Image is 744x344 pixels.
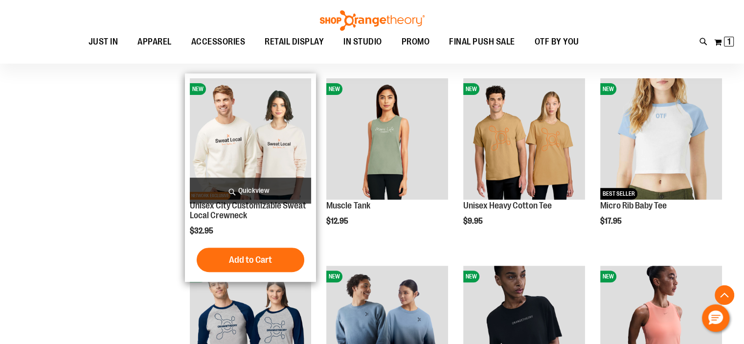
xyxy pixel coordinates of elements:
a: Unisex City Customizable Sweat Local Crewneck [190,201,306,220]
button: Back To Top [715,285,734,305]
span: $17.95 [600,217,623,226]
a: PROMO [392,31,440,53]
div: product [185,73,316,282]
a: Muscle Tank [326,201,370,210]
span: ACCESSORIES [191,31,246,53]
span: NEW [600,83,616,95]
span: NEW [463,83,479,95]
span: NEW [463,271,479,282]
a: Unisex Heavy Cotton TeeNEW [463,78,585,202]
img: Micro Rib Baby Tee [600,78,722,200]
a: Image of Unisex City Customizable NuBlend CrewneckNEWNETWORK EXCLUSIVE [190,78,312,202]
span: OTF BY YOU [535,31,579,53]
a: Muscle TankNEW [326,78,448,202]
span: Add to Cart [229,254,272,265]
a: FINAL PUSH SALE [439,31,525,53]
span: PROMO [402,31,430,53]
span: $32.95 [190,227,215,235]
span: RETAIL DISPLAY [265,31,324,53]
span: IN STUDIO [343,31,382,53]
span: JUST IN [89,31,118,53]
a: RETAIL DISPLAY [255,31,334,53]
button: Hello, have a question? Let’s chat. [702,304,729,332]
button: Add to Cart [197,248,304,272]
a: IN STUDIO [334,31,392,53]
img: Image of Unisex City Customizable NuBlend Crewneck [190,78,312,200]
img: Shop Orangetheory [318,10,426,31]
span: NEW [190,83,206,95]
span: $12.95 [326,217,350,226]
a: APPAREL [128,31,181,53]
a: Micro Rib Baby Tee [600,201,667,210]
a: ACCESSORIES [181,31,255,53]
img: Unisex Heavy Cotton Tee [463,78,585,200]
div: product [458,73,590,251]
a: Micro Rib Baby TeeNEWBEST SELLER [600,78,722,202]
a: Quickview [190,178,312,204]
span: NEW [326,271,342,282]
img: Muscle Tank [326,78,448,200]
div: product [321,73,453,251]
span: APPAREL [137,31,172,53]
span: FINAL PUSH SALE [449,31,515,53]
span: BEST SELLER [600,188,637,200]
span: $9.95 [463,217,484,226]
span: NEW [326,83,342,95]
span: NEW [600,271,616,282]
a: OTF BY YOU [525,31,589,53]
a: JUST IN [79,31,128,53]
div: product [595,73,727,251]
span: 1 [727,37,731,46]
a: Unisex Heavy Cotton Tee [463,201,552,210]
